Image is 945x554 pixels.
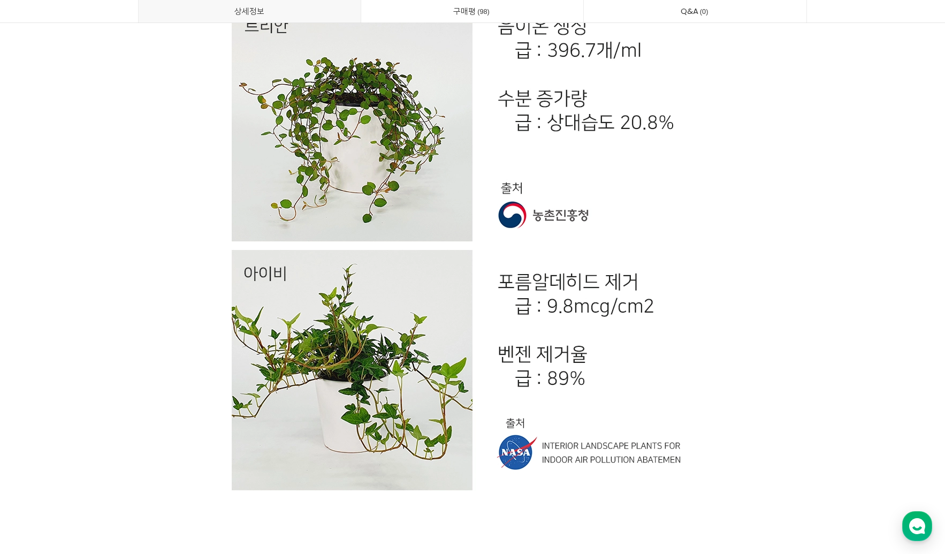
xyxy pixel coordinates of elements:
span: 대화 [98,356,111,365]
a: 대화 [71,339,138,366]
a: 홈 [3,339,71,366]
span: 홈 [34,355,40,364]
span: 0 [698,6,710,17]
a: 설정 [138,339,205,366]
span: 설정 [165,355,178,364]
span: 98 [476,6,491,17]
